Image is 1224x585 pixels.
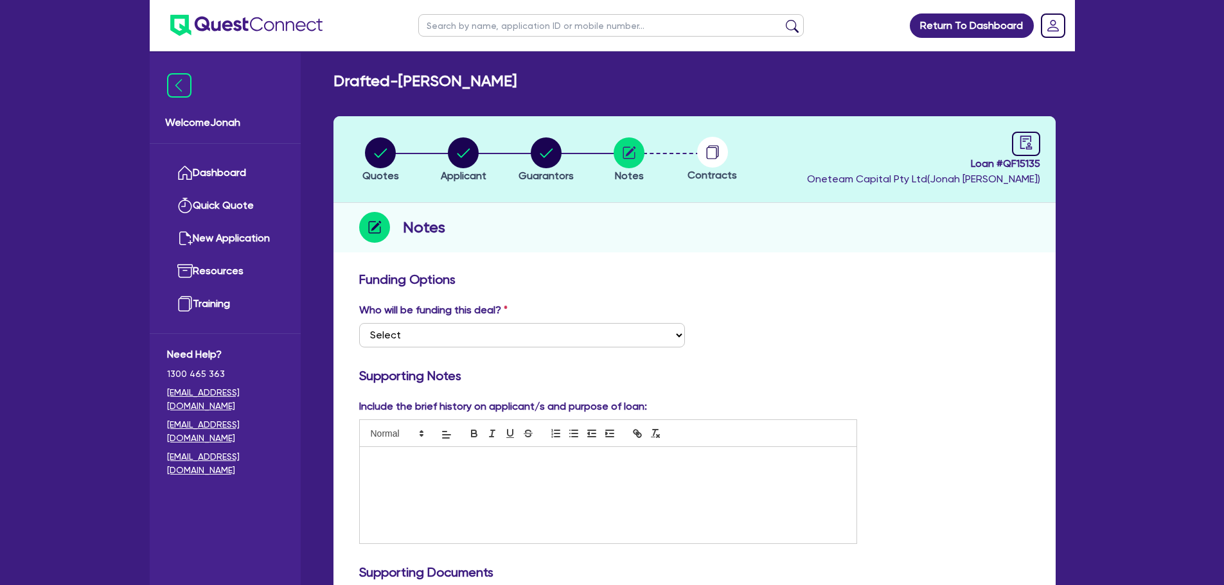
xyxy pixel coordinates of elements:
span: Notes [615,170,644,182]
h3: Supporting Documents [359,564,1030,580]
span: Quotes [362,170,399,182]
a: Quick Quote [167,189,283,222]
span: Guarantors [519,170,574,182]
a: [EMAIL_ADDRESS][DOMAIN_NAME] [167,450,283,477]
a: audit [1012,132,1040,156]
span: Oneteam Capital Pty Ltd ( Jonah [PERSON_NAME] ) [807,173,1040,185]
span: Need Help? [167,347,283,362]
img: new-application [177,231,193,246]
h3: Funding Options [359,272,1030,287]
button: Guarantors [518,137,574,184]
button: Notes [613,137,645,184]
a: Resources [167,255,283,288]
span: Welcome Jonah [165,115,285,130]
img: quick-quote [177,198,193,213]
a: Dashboard [167,157,283,189]
a: Dropdown toggle [1036,9,1070,42]
span: audit [1019,135,1033,150]
input: Search by name, application ID or mobile number... [418,14,804,37]
button: Applicant [440,137,487,184]
img: resources [177,263,193,279]
span: 1300 465 363 [167,367,283,381]
span: Applicant [441,170,486,182]
img: step-icon [359,212,390,243]
label: Include the brief history on applicant/s and purpose of loan: [359,399,647,414]
label: Who will be funding this deal? [359,302,508,318]
h3: Supporting Notes [359,368,1030,383]
img: training [177,296,193,311]
h2: Drafted - [PERSON_NAME] [333,72,517,91]
img: quest-connect-logo-blue [170,15,323,36]
a: New Application [167,222,283,255]
img: icon-menu-close [167,73,191,98]
span: Contracts [687,169,737,181]
a: Training [167,288,283,320]
a: [EMAIL_ADDRESS][DOMAIN_NAME] [167,418,283,445]
span: Loan # QF15135 [807,156,1040,171]
h2: Notes [403,216,445,239]
a: [EMAIL_ADDRESS][DOMAIN_NAME] [167,386,283,413]
a: Return To Dashboard [910,13,1034,38]
button: Quotes [362,137,400,184]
